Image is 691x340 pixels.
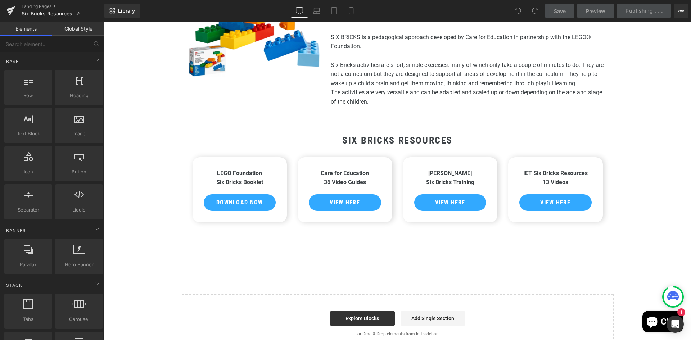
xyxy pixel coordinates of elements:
[415,173,488,189] a: View Here
[57,130,101,137] span: Image
[6,206,50,214] span: Separator
[297,290,361,304] a: Add Single Section
[226,290,291,304] a: Explore Blocks
[322,148,370,164] b: [PERSON_NAME] Six Bricks Training
[331,177,361,184] span: View Here
[528,4,542,18] button: Redo
[57,206,101,214] span: Liquid
[227,39,504,67] p: Six Bricks activities are short, simple exercises, many of which only take a couple of minutes to...
[6,261,50,268] span: Parallax
[667,316,684,333] div: Open Intercom Messenger
[83,113,504,124] h2: SIX BRICKS Resources
[5,282,23,289] span: Stack
[112,148,159,164] strong: LEGO Foundation Six Bricks Booklet
[57,92,101,99] span: Heading
[291,4,308,18] a: Desktop
[6,92,50,99] span: Row
[57,261,101,268] span: Hero Banner
[227,66,504,85] p: The activities are very versatile and can be adapted and scaled up or down depending on the age a...
[100,173,172,189] a: Download Now
[439,157,464,164] b: 13 Videos
[6,130,50,137] span: Text Block
[436,177,466,184] span: View Here
[325,4,343,18] a: Tablet
[586,7,605,15] span: Preview
[577,4,614,18] a: Preview
[343,4,360,18] a: Mobile
[554,7,566,15] span: Save
[220,157,262,164] b: 36 Video Guides
[57,316,101,323] span: Carousel
[226,177,256,184] span: View Here
[419,148,484,155] b: IET Six Bricks Resources
[227,11,504,30] p: SIX BRICKS is a pedagogical approach developed by Care for Education in partnership with the LEGO...
[22,4,104,9] a: Landing Pages
[112,177,159,184] span: Download Now
[57,168,101,176] span: Button
[674,4,688,18] button: More
[6,316,50,323] span: Tabs
[118,8,135,14] span: Library
[217,148,265,155] b: Care for Education
[22,11,72,17] span: Six Bricks Resources
[536,289,581,313] inbox-online-store-chat: Shopify online store chat
[52,22,104,36] a: Global Style
[310,173,383,189] a: View Here
[89,310,498,315] p: or Drag & Drop elements from left sidebar
[6,168,50,176] span: Icon
[511,4,525,18] button: Undo
[5,58,19,65] span: Base
[104,4,140,18] a: New Library
[5,227,27,234] span: Banner
[308,4,325,18] a: Laptop
[205,173,277,189] a: View Here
